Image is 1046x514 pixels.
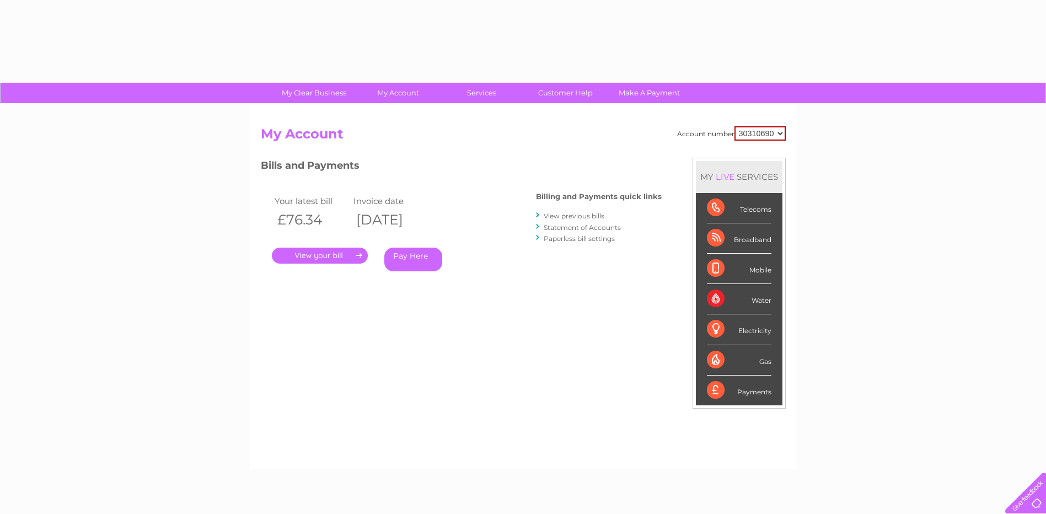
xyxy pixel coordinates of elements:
a: . [272,248,368,264]
a: Paperless bill settings [544,234,615,243]
a: My Clear Business [269,83,360,103]
th: £76.34 [272,208,351,231]
h4: Billing and Payments quick links [536,192,662,201]
a: Statement of Accounts [544,223,621,232]
a: Pay Here [384,248,442,271]
div: Broadband [707,223,771,254]
div: Account number [677,126,786,141]
a: Make A Payment [604,83,695,103]
div: Gas [707,345,771,376]
th: [DATE] [351,208,430,231]
div: Telecoms [707,193,771,223]
a: View previous bills [544,212,604,220]
div: Electricity [707,314,771,345]
div: Water [707,284,771,314]
div: Payments [707,376,771,405]
a: Services [436,83,527,103]
a: Customer Help [520,83,611,103]
h2: My Account [261,126,786,147]
td: Your latest bill [272,194,351,208]
div: LIVE [714,172,737,182]
td: Invoice date [351,194,430,208]
div: Mobile [707,254,771,284]
a: My Account [352,83,443,103]
div: MY SERVICES [696,161,782,192]
h3: Bills and Payments [261,158,662,177]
